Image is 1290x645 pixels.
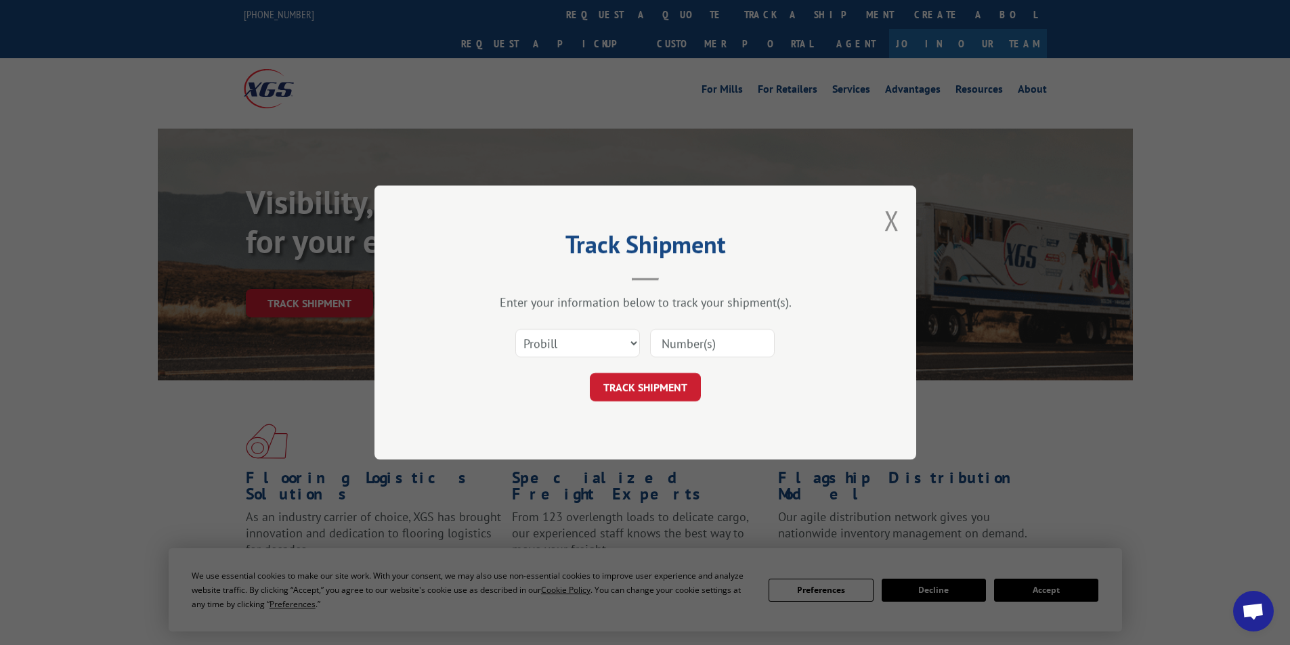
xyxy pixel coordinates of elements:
[884,202,899,238] button: Close modal
[650,329,775,357] input: Number(s)
[442,294,848,310] div: Enter your information below to track your shipment(s).
[1233,591,1274,631] div: Open chat
[442,235,848,261] h2: Track Shipment
[590,373,701,401] button: TRACK SHIPMENT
